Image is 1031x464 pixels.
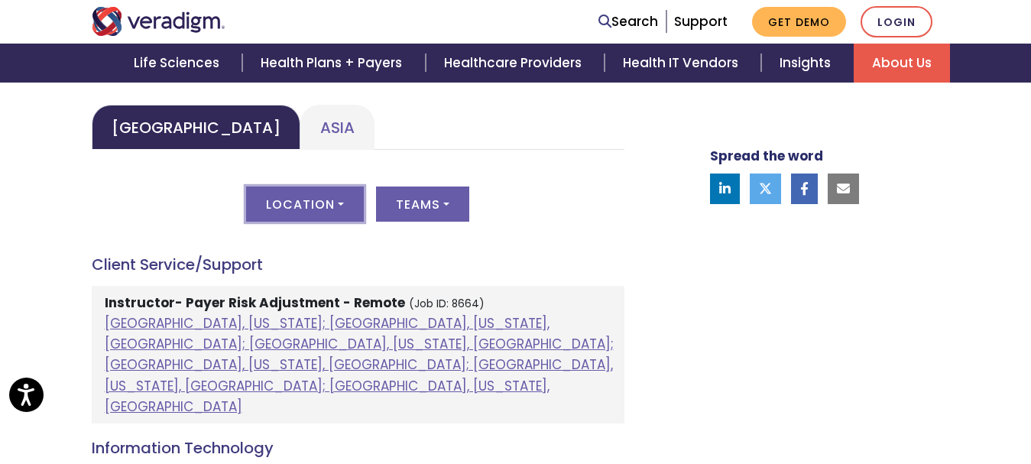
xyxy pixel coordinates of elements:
[92,439,624,457] h4: Information Technology
[300,105,374,150] a: Asia
[115,44,242,83] a: Life Sciences
[409,297,485,311] small: (Job ID: 8664)
[710,147,823,165] strong: Spread the word
[376,187,469,222] button: Teams
[242,44,425,83] a: Health Plans + Payers
[861,6,932,37] a: Login
[598,11,658,32] a: Search
[246,187,364,222] button: Location
[105,314,614,416] a: [GEOGRAPHIC_DATA], [US_STATE]; [GEOGRAPHIC_DATA], [US_STATE], [GEOGRAPHIC_DATA]; [GEOGRAPHIC_DATA...
[105,294,405,312] strong: Instructor- Payer Risk Adjustment - Remote
[761,44,854,83] a: Insights
[92,255,624,274] h4: Client Service/Support
[426,44,605,83] a: Healthcare Providers
[605,44,761,83] a: Health IT Vendors
[92,105,300,150] a: [GEOGRAPHIC_DATA]
[92,7,225,36] img: Veradigm logo
[674,12,728,31] a: Support
[752,7,846,37] a: Get Demo
[854,44,950,83] a: About Us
